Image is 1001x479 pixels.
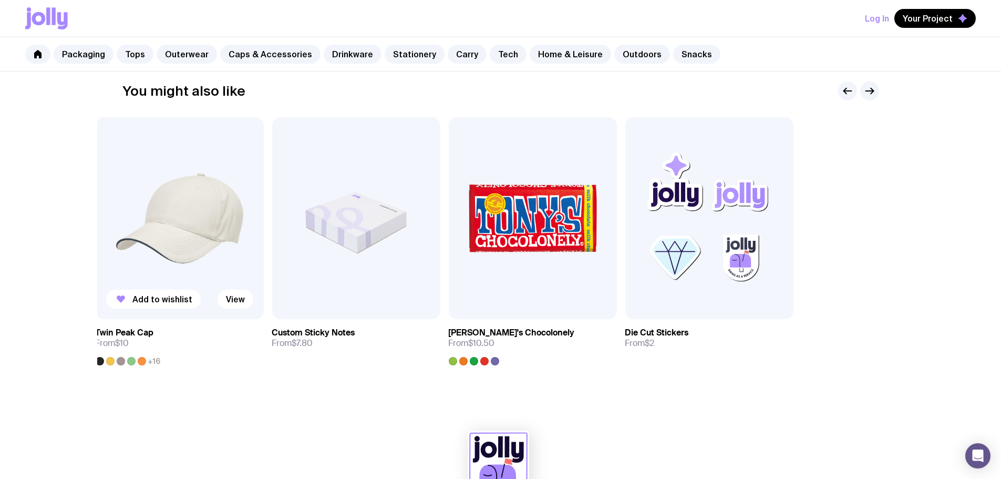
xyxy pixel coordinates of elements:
button: Your Project [894,9,976,28]
a: Outdoors [614,45,670,64]
span: $2 [645,338,654,349]
a: Drinkware [324,45,381,64]
a: Packaging [54,45,113,64]
a: Outerwear [157,45,217,64]
div: Open Intercom Messenger [965,443,990,468]
button: Log In [865,9,889,28]
span: Add to wishlist [132,294,192,304]
span: From [272,338,313,349]
span: $10 [115,338,129,349]
span: $10.50 [468,338,494,349]
a: Custom Sticky NotesFrom$7.80 [272,319,440,357]
a: Home & Leisure [530,45,611,64]
a: Die Cut StickersFrom$2 [625,319,793,357]
a: Caps & Accessories [220,45,321,64]
a: Tech [490,45,527,64]
a: Tops [117,45,153,64]
h2: You might also like [122,83,245,99]
a: Carry [448,45,487,64]
a: Twin Peak CapFrom$10+16 [95,319,263,365]
h3: Die Cut Stickers [625,328,688,338]
a: Stationery [385,45,445,64]
span: Your Project [903,13,953,24]
a: Snacks [673,45,720,64]
a: [PERSON_NAME]'s ChocolonelyFrom$10.50 [448,319,616,365]
span: $7.80 [292,338,313,349]
span: From [448,338,494,349]
h3: [PERSON_NAME]'s Chocolonely [448,328,574,338]
a: View [217,290,253,309]
span: +16 [148,357,160,365]
span: From [95,338,129,349]
span: From [625,338,654,349]
h3: Custom Sticky Notes [272,328,355,338]
button: Add to wishlist [106,290,200,309]
h3: Twin Peak Cap [95,328,153,338]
